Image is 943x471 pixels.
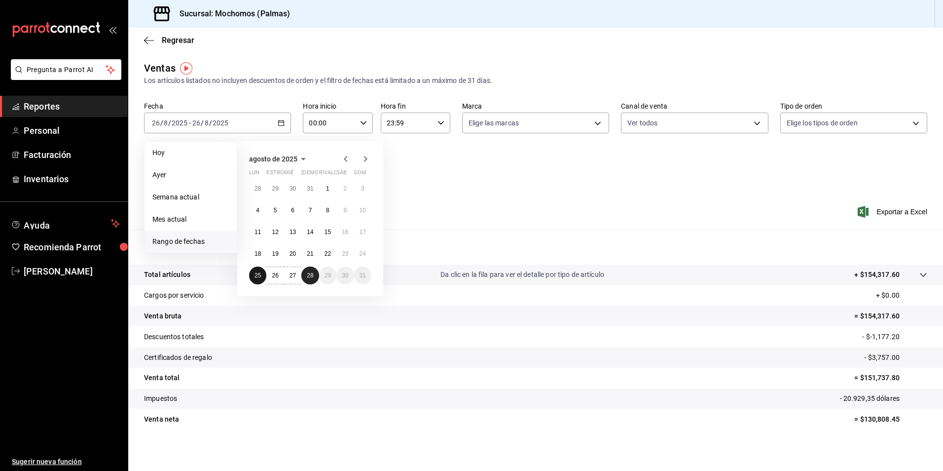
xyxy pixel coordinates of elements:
[336,180,354,197] button: 2 de agosto de 2025
[336,267,354,284] button: 30 de agosto de 2025
[326,185,329,192] abbr: 1 de agosto de 2025
[840,393,928,404] p: - 20.929,35 dólares
[284,223,301,241] button: 13 de agosto de 2025
[249,153,309,165] button: agosto de 2025
[266,169,297,180] abbr: martes
[27,65,106,75] span: Pregunta a Parrot AI
[325,229,331,235] abbr: 15 de agosto de 2025
[249,201,266,219] button: 4 de agosto de 2025
[272,185,278,192] abbr: 29 de julio de 2025
[209,119,212,127] span: /
[854,373,927,383] p: = $151,737.80
[152,214,229,225] span: Mes actual
[290,185,296,192] abbr: 30 de julio de 2025
[336,223,354,241] button: 16 de agosto de 2025
[336,201,354,219] button: 9 de agosto de 2025
[249,267,266,284] button: 25 de agosto de 2025
[307,185,313,192] abbr: 31 de julio de 2025
[290,229,296,235] abbr: 13 de agosto de 2025
[354,245,371,263] button: 24 de agosto de 2025
[303,103,372,110] label: Hora inicio
[12,458,82,466] font: Sugerir nueva función
[266,201,284,219] button: 5 de agosto de 2025
[266,223,284,241] button: 12 de agosto de 2025
[462,103,609,110] label: Marca
[307,250,313,257] abbr: 21 de agosto de 2025
[144,353,212,363] p: Certificados de regalo
[272,229,278,235] abbr: 12 de agosto de 2025
[160,119,163,127] span: /
[309,207,312,214] abbr: 7 de agosto de 2025
[249,180,266,197] button: 28 de julio de 2025
[284,180,301,197] button: 30 de julio de 2025
[319,169,346,180] abbr: viernes
[361,185,364,192] abbr: 3 de agosto de 2025
[354,223,371,241] button: 17 de agosto de 2025
[854,414,927,425] p: = $130,808.45
[326,207,329,214] abbr: 8 de agosto de 2025
[144,103,291,110] label: Fecha
[144,290,204,301] p: Cargos por servicio
[189,119,191,127] span: -
[854,270,900,280] p: + $154,317.60
[254,185,261,192] abbr: 28 de julio de 2025
[172,8,290,20] h3: Sucursal: Mochomos (Palmas)
[301,245,319,263] button: 21 de agosto de 2025
[440,270,604,280] p: Da clic en la fila para ver el detalle por tipo de artículo
[381,103,450,110] label: Hora fin
[360,207,366,214] abbr: 10 de agosto de 2025
[876,208,927,216] font: Exportar a Excel
[144,311,181,321] p: Venta bruta
[360,250,366,257] abbr: 24 de agosto de 2025
[256,207,259,214] abbr: 4 de agosto de 2025
[24,218,107,230] span: Ayuda
[24,174,69,184] font: Inventarios
[249,169,259,180] abbr: lunes
[201,119,204,127] span: /
[301,169,360,180] abbr: jueves
[336,169,347,180] abbr: sábado
[24,101,60,112] font: Reportes
[343,185,347,192] abbr: 2 de agosto de 2025
[354,169,366,180] abbr: domingo
[109,26,116,34] button: open_drawer_menu
[787,118,858,128] span: Elige los tipos de orden
[319,245,336,263] button: 22 de agosto de 2025
[284,267,301,284] button: 27 de agosto de 2025
[319,201,336,219] button: 8 de agosto de 2025
[284,201,301,219] button: 6 de agosto de 2025
[301,267,319,284] button: 28 de agosto de 2025
[163,119,168,127] input: --
[336,245,354,263] button: 23 de agosto de 2025
[325,272,331,279] abbr: 29 de agosto de 2025
[168,119,171,127] span: /
[301,223,319,241] button: 14 de agosto de 2025
[307,229,313,235] abbr: 14 de agosto de 2025
[152,236,229,247] span: Rango de fechas
[144,241,927,253] p: Resumen
[144,36,194,45] button: Regresar
[24,266,93,276] font: [PERSON_NAME]
[254,272,261,279] abbr: 25 de agosto de 2025
[319,180,336,197] button: 1 de agosto de 2025
[162,36,194,45] span: Regresar
[144,270,190,280] p: Total artículos
[249,155,297,163] span: agosto de 2025
[144,414,179,425] p: Venta neta
[301,180,319,197] button: 31 de julio de 2025
[342,250,348,257] abbr: 23 de agosto de 2025
[274,207,277,214] abbr: 5 de agosto de 2025
[192,119,201,127] input: --
[290,272,296,279] abbr: 27 de agosto de 2025
[152,170,229,180] span: Ayer
[290,250,296,257] abbr: 20 de agosto de 2025
[254,229,261,235] abbr: 11 de agosto de 2025
[204,119,209,127] input: --
[860,206,927,218] button: Exportar a Excel
[171,119,188,127] input: ----
[469,118,519,128] span: Elige las marcas
[180,62,192,75] button: Marcador de información sobre herramientas
[354,267,371,284] button: 31 de agosto de 2025
[272,272,278,279] abbr: 26 de agosto de 2025
[144,76,927,86] div: Los artículos listados no incluyen descuentos de orden y el filtro de fechas está limitado a un m...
